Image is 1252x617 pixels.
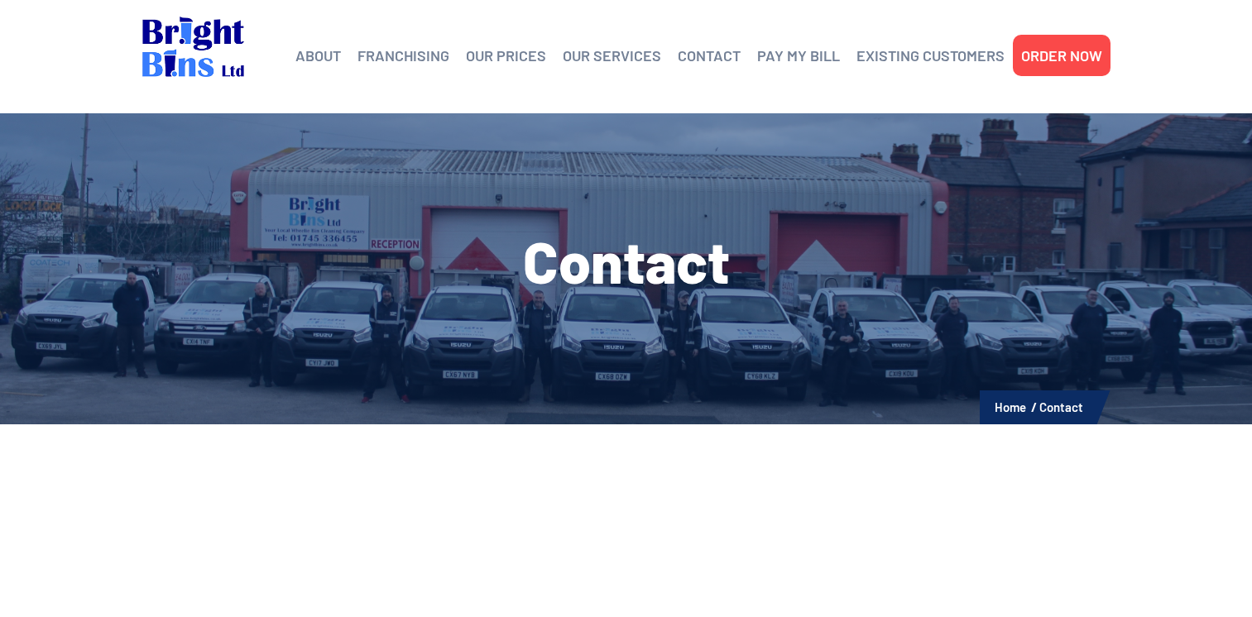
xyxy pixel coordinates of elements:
[295,43,341,68] a: ABOUT
[995,399,1026,414] a: Home
[678,43,741,68] a: CONTACT
[466,43,546,68] a: OUR PRICES
[563,43,661,68] a: OUR SERVICES
[142,232,1110,289] h1: Contact
[1021,43,1102,68] a: ORDER NOW
[1039,396,1083,418] li: Contact
[357,43,449,68] a: FRANCHISING
[757,43,840,68] a: PAY MY BILL
[856,43,1005,68] a: EXISTING CUSTOMERS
